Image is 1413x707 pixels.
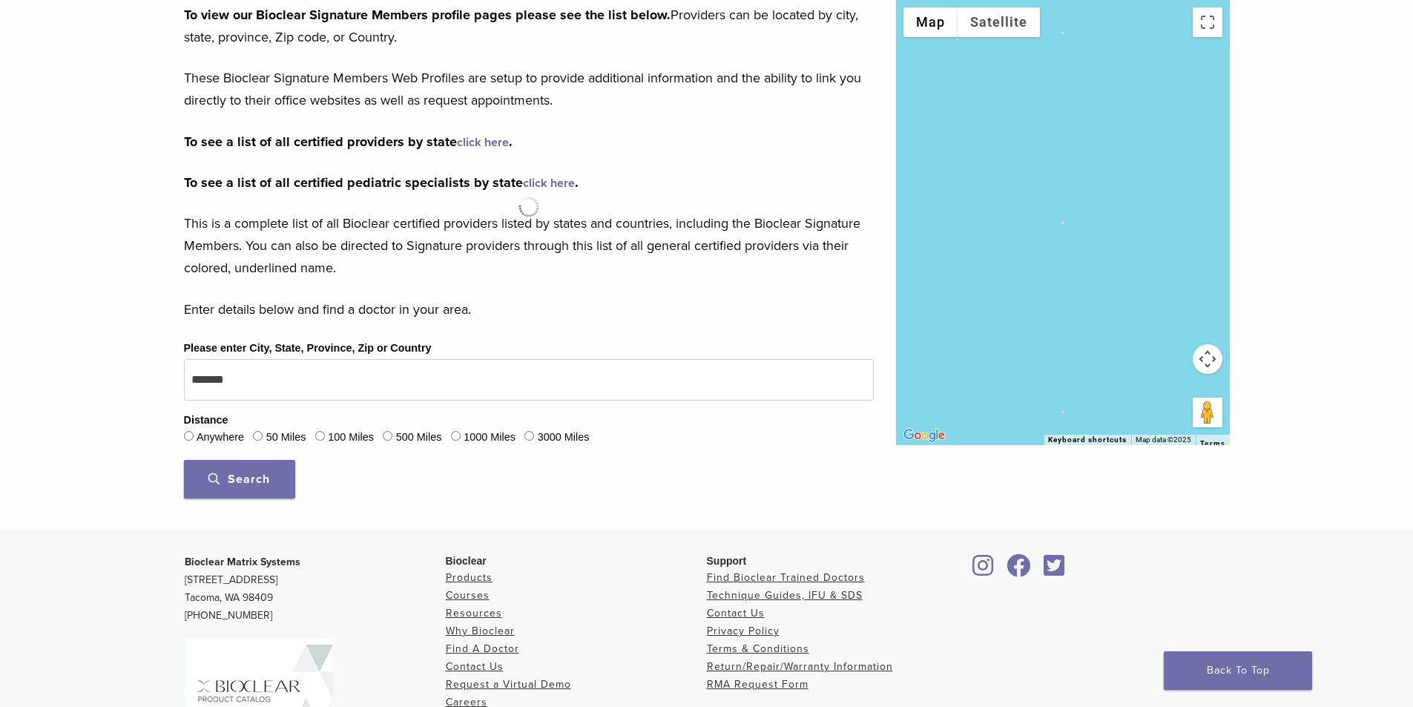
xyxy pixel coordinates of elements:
[446,555,487,567] span: Bioclear
[707,571,865,584] a: Find Bioclear Trained Doctors
[707,660,893,673] a: Return/Repair/Warranty Information
[707,607,765,619] a: Contact Us
[197,430,244,446] label: Anywhere
[707,589,863,602] a: Technique Guides, IFU & SDS
[1164,651,1312,690] a: Back To Top
[185,553,446,625] p: [STREET_ADDRESS] Tacoma, WA 98409 [PHONE_NUMBER]
[184,134,513,150] strong: To see a list of all certified providers by state .
[446,589,490,602] a: Courses
[958,7,1040,37] button: Show satellite imagery
[184,460,295,499] button: Search
[185,556,300,568] strong: Bioclear Matrix Systems
[446,660,504,673] a: Contact Us
[266,430,306,446] label: 50 Miles
[457,135,509,150] a: click here
[184,67,874,111] p: These Bioclear Signature Members Web Profiles are setup to provide additional information and the...
[184,412,228,429] legend: Distance
[707,625,780,637] a: Privacy Policy
[538,430,590,446] label: 3000 Miles
[464,430,516,446] label: 1000 Miles
[900,426,949,445] a: Open this area in Google Maps (opens a new window)
[184,7,671,23] strong: To view our Bioclear Signature Members profile pages please see the list below.
[184,341,432,357] label: Please enter City, State, Province, Zip or Country
[1048,435,1127,445] button: Keyboard shortcuts
[446,625,515,637] a: Why Bioclear
[1200,439,1225,448] a: Terms
[707,555,747,567] span: Support
[446,571,493,584] a: Products
[1193,344,1222,374] button: Map camera controls
[328,430,374,446] label: 100 Miles
[1002,563,1036,578] a: Bioclear
[446,678,571,691] a: Request a Virtual Demo
[1193,7,1222,37] button: Toggle fullscreen view
[903,7,958,37] button: Show street map
[707,678,808,691] a: RMA Request Form
[184,212,874,279] p: This is a complete list of all Bioclear certified providers listed by states and countries, inclu...
[184,174,579,191] strong: To see a list of all certified pediatric specialists by state .
[523,176,575,191] a: click here
[1039,563,1070,578] a: Bioclear
[396,430,442,446] label: 500 Miles
[446,607,502,619] a: Resources
[707,642,809,655] a: Terms & Conditions
[1193,398,1222,427] button: Drag Pegman onto the map to open Street View
[1136,435,1191,444] span: Map data ©2025
[208,472,270,487] span: Search
[900,426,949,445] img: Google
[968,563,999,578] a: Bioclear
[184,298,874,320] p: Enter details below and find a doctor in your area.
[446,642,519,655] a: Find A Doctor
[184,4,874,48] p: Providers can be located by city, state, province, Zip code, or Country.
